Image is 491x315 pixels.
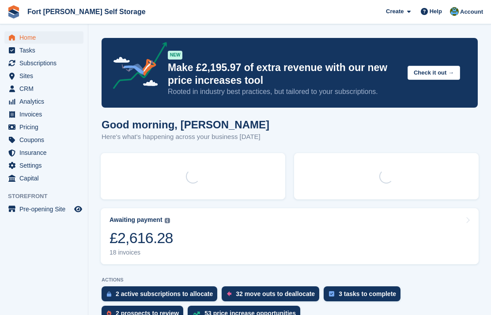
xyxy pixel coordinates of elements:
[19,203,72,215] span: Pre-opening Site
[102,119,269,131] h1: Good morning, [PERSON_NAME]
[19,146,72,159] span: Insurance
[4,31,83,44] a: menu
[329,291,334,296] img: task-75834270c22a3079a89374b754ae025e5fb1db73e45f91037f5363f120a921f8.svg
[110,249,173,256] div: 18 invoices
[460,7,483,16] span: Account
[19,172,72,184] span: Capital
[19,31,72,44] span: Home
[110,229,173,247] div: £2,616.28
[19,121,72,133] span: Pricing
[116,290,213,297] div: 2 active subscriptions to allocate
[4,44,83,56] a: menu
[324,286,405,306] a: 3 tasks to complete
[4,159,83,172] a: menu
[24,4,149,19] a: Fort [PERSON_NAME] Self Storage
[73,204,83,214] a: Preview store
[19,82,72,95] span: CRM
[110,216,162,224] div: Awaiting payment
[168,87,400,97] p: Rooted in industry best practices, but tailored to your subscriptions.
[168,51,182,60] div: NEW
[4,134,83,146] a: menu
[222,286,324,306] a: 32 move outs to deallocate
[4,70,83,82] a: menu
[4,203,83,215] a: menu
[4,57,83,69] a: menu
[19,44,72,56] span: Tasks
[19,95,72,108] span: Analytics
[102,132,269,142] p: Here's what's happening across your business [DATE]
[165,218,170,223] img: icon-info-grey-7440780725fd019a000dd9b08b2336e03edf1995a4989e88bcd33f0948082b44.svg
[8,192,88,201] span: Storefront
[19,57,72,69] span: Subscriptions
[19,108,72,120] span: Invoices
[19,159,72,172] span: Settings
[4,95,83,108] a: menu
[101,208,479,264] a: Awaiting payment £2,616.28 18 invoices
[4,172,83,184] a: menu
[430,7,442,16] span: Help
[19,70,72,82] span: Sites
[236,290,315,297] div: 32 move outs to deallocate
[106,42,167,92] img: price-adjustments-announcement-icon-8257ccfd72463d97f412b2fc003d46551f7dbcb40ab6d574587a9cd5c0d94...
[107,291,111,297] img: active_subscription_to_allocate_icon-d502201f5373d7db506a760aba3b589e785aa758c864c3986d89f69b8ff3...
[408,66,460,80] button: Check it out →
[339,290,396,297] div: 3 tasks to complete
[19,134,72,146] span: Coupons
[4,82,83,95] a: menu
[4,121,83,133] a: menu
[450,7,459,16] img: Alex
[7,5,20,19] img: stora-icon-8386f47178a22dfd0bd8f6a31ec36ba5ce8667c1dd55bd0f319d3a0aa187defe.svg
[102,286,222,306] a: 2 active subscriptions to allocate
[227,291,231,296] img: move_outs_to_deallocate_icon-f764333ba52eb49d3ac5e1228854f67142a1ed5810a6f6cc68b1a99e826820c5.svg
[168,61,400,87] p: Make £2,195.97 of extra revenue with our new price increases tool
[102,277,478,283] p: ACTIONS
[4,108,83,120] a: menu
[4,146,83,159] a: menu
[386,7,404,16] span: Create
